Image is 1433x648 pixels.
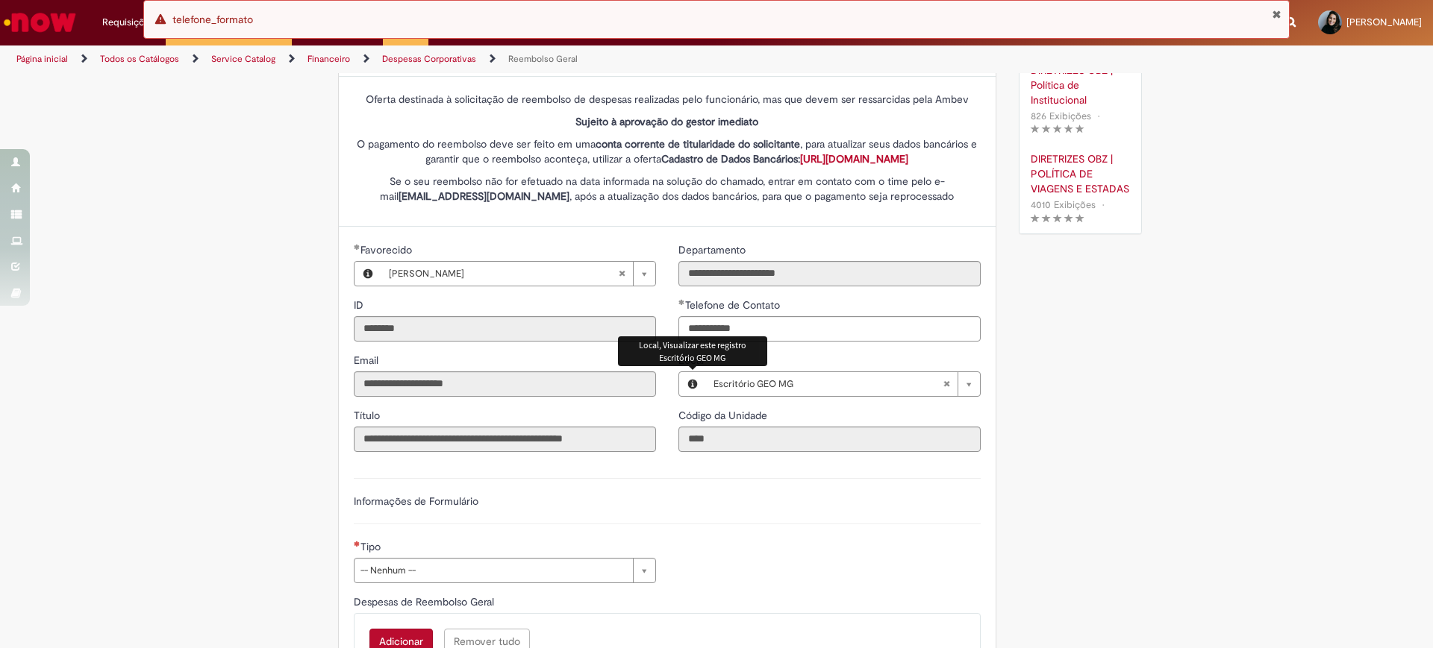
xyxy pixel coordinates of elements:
input: Departamento [678,261,981,286]
span: 4010 Exibições [1031,198,1096,211]
span: Somente leitura - Título [354,409,383,422]
strong: Cadastro de Dados Bancários: [661,152,908,166]
span: 826 Exibições [1031,110,1091,122]
span: • [1099,195,1108,215]
label: Somente leitura - Departamento [678,242,749,257]
abbr: Limpar campo Local [935,372,958,396]
p: O pagamento do reembolso deve ser feito em uma , para atualizar seus dados bancários e garantir q... [354,136,981,166]
span: telefone_formato [172,13,253,26]
span: Obrigatório Preenchido [354,244,360,250]
a: DIRETRIZES OBZ | Política de Institucional [1031,63,1130,107]
input: Email [354,371,656,397]
strong: conta corrente de titularidade do solicitante [596,137,800,151]
strong: Sujeito à aprovação do gestor imediato [575,115,758,128]
div: Local, Visualizar este registro Escritório GEO MG [618,336,767,366]
a: [URL][DOMAIN_NAME] [800,152,908,166]
p: Se o seu reembolso não for efetuado na data informada na solução do chamado, entrar em contato co... [354,174,981,204]
span: Escritório GEO MG [714,372,943,396]
label: Somente leitura - Email [354,353,381,368]
a: Escritório GEO MGLimpar campo Local [706,372,980,396]
a: DIRETRIZES OBZ | POLÍTICA DE VIAGENS E ESTADAS [1031,151,1130,196]
label: Somente leitura - Código da Unidade [678,408,770,423]
span: Somente leitura - Código da Unidade [678,409,770,422]
a: Todos os Catálogos [100,53,179,65]
input: Código da Unidade [678,427,981,452]
a: Reembolso Geral [508,53,578,65]
img: ServiceNow [1,7,78,37]
button: Fechar Notificação [1272,8,1281,20]
span: Requisições [102,15,154,30]
span: Despesas de Reembolso Geral [354,595,497,608]
a: Financeiro [307,53,350,65]
label: Informações de Formulário [354,494,478,508]
span: Somente leitura - ID [354,298,366,312]
span: Necessários [354,541,360,547]
label: Somente leitura - ID [354,298,366,312]
span: • [1094,106,1103,126]
span: -- Nenhum -- [360,559,625,582]
ul: Trilhas de página [11,45,944,73]
a: [PERSON_NAME]Limpar campo Favorecido [381,262,655,286]
span: Somente leitura - Email [354,353,381,367]
span: Necessários - Favorecido [360,243,415,257]
span: [PERSON_NAME] [389,262,618,286]
button: Favorecido, Visualizar este registro Luciana Faria De Luca Propato [355,262,381,286]
span: Obrigatório Preenchido [678,299,685,305]
a: Despesas Corporativas [382,53,476,65]
p: Oferta destinada à solicitação de reembolso de despesas realizadas pelo funcionário, mas que deve... [354,92,981,107]
input: Telefone de Contato [678,316,981,342]
a: Página inicial [16,53,68,65]
span: Telefone de Contato [685,298,783,312]
span: [PERSON_NAME] [1346,16,1422,28]
span: Tipo [360,540,384,553]
abbr: Limpar campo Favorecido [611,262,633,286]
label: Somente leitura - Título [354,408,383,423]
strong: [EMAIL_ADDRESS][DOMAIN_NAME] [399,189,569,203]
a: Service Catalog [211,53,275,65]
input: ID [354,316,656,342]
input: Título [354,427,656,452]
button: Local, Visualizar este registro Escritório GEO MG [679,372,706,396]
